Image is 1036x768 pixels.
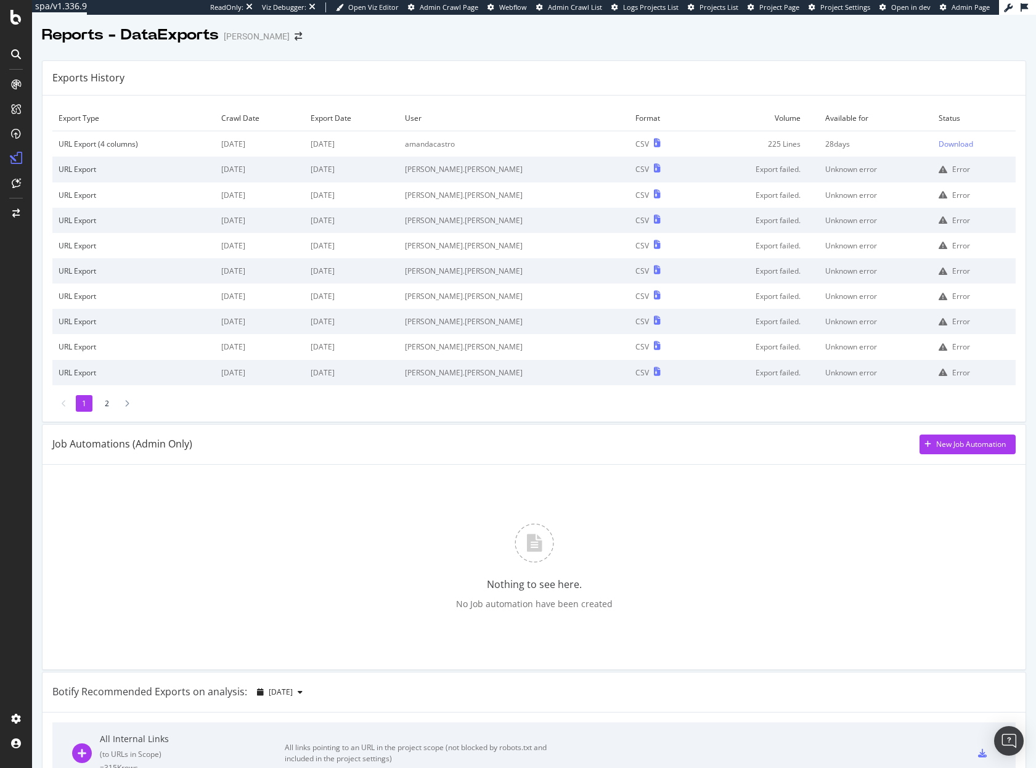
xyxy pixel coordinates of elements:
div: CSV [635,164,649,174]
td: Status [932,105,1016,131]
span: Logs Projects List [623,2,679,12]
td: [PERSON_NAME].[PERSON_NAME] [399,360,629,385]
td: Available for [819,105,932,131]
div: All links pointing to an URL in the project scope (not blocked by robots.txt and included in the ... [285,742,562,764]
div: Open Intercom Messenger [994,726,1024,756]
div: Error [952,316,970,327]
a: Open Viz Editor [336,2,399,12]
div: Error [952,190,970,200]
td: [DATE] [215,309,304,334]
div: URL Export [59,164,209,174]
span: Project Page [759,2,799,12]
div: URL Export [59,316,209,327]
a: Open in dev [879,2,931,12]
div: Error [952,367,970,378]
td: [PERSON_NAME].[PERSON_NAME] [399,233,629,258]
div: arrow-right-arrow-left [295,32,302,41]
div: Botify Recommended Exports on analysis: [52,685,247,699]
td: [DATE] [304,360,398,385]
td: Unknown error [819,284,932,309]
td: Export failed. [696,208,819,233]
a: Project Page [748,2,799,12]
div: URL Export [59,266,209,276]
td: Export Date [304,105,398,131]
td: [DATE] [304,233,398,258]
td: [DATE] [304,182,398,208]
td: [PERSON_NAME].[PERSON_NAME] [399,284,629,309]
td: [DATE] [215,131,304,157]
td: Export failed. [696,309,819,334]
td: [DATE] [215,334,304,359]
td: Crawl Date [215,105,304,131]
div: URL Export [59,215,209,226]
span: 2025 Jul. 27th [269,687,293,697]
div: Nothing to see here. [487,578,582,592]
div: Error [952,215,970,226]
td: [PERSON_NAME].[PERSON_NAME] [399,309,629,334]
td: [DATE] [304,334,398,359]
div: Exports History [52,71,124,85]
div: CSV [635,367,649,378]
a: Logs Projects List [611,2,679,12]
td: [DATE] [215,208,304,233]
li: 1 [76,395,92,412]
span: Open Viz Editor [348,2,399,12]
td: [PERSON_NAME].[PERSON_NAME] [399,182,629,208]
a: Admin Page [940,2,990,12]
div: New Job Automation [936,439,1006,449]
td: [DATE] [215,182,304,208]
td: Export failed. [696,182,819,208]
td: User [399,105,629,131]
div: CSV [635,215,649,226]
div: ReadOnly: [210,2,243,12]
td: Export failed. [696,258,819,284]
div: Error [952,341,970,352]
td: [DATE] [304,131,398,157]
td: Export failed. [696,233,819,258]
div: URL Export [59,367,209,378]
span: Admin Crawl Page [420,2,478,12]
td: [DATE] [215,157,304,182]
button: New Job Automation [920,435,1016,454]
div: Job Automations (Admin Only) [52,437,192,451]
td: 225 Lines [696,131,819,157]
td: Export failed. [696,157,819,182]
td: Unknown error [819,157,932,182]
td: [DATE] [304,309,398,334]
td: Unknown error [819,208,932,233]
a: Project Settings [809,2,870,12]
div: ( to URLs in Scope ) [100,749,285,759]
td: Unknown error [819,360,932,385]
td: Export failed. [696,360,819,385]
td: [DATE] [304,157,398,182]
div: Error [952,164,970,174]
td: [DATE] [215,360,304,385]
div: URL Export [59,240,209,251]
td: [PERSON_NAME].[PERSON_NAME] [399,258,629,284]
td: [DATE] [215,233,304,258]
span: Projects List [700,2,738,12]
div: No Job automation have been created [456,598,613,610]
td: Export failed. [696,334,819,359]
td: [DATE] [215,258,304,284]
td: [PERSON_NAME].[PERSON_NAME] [399,334,629,359]
td: [DATE] [215,284,304,309]
div: Error [952,240,970,251]
td: Unknown error [819,309,932,334]
td: [PERSON_NAME].[PERSON_NAME] [399,208,629,233]
div: CSV [635,291,649,301]
img: J3t+pQLvoHxnFBO3SZG38AAAAASUVORK5CYII= [515,523,554,563]
td: Unknown error [819,182,932,208]
div: CSV [635,139,649,149]
td: Format [629,105,696,131]
td: Export Type [52,105,215,131]
td: Volume [696,105,819,131]
a: Admin Crawl Page [408,2,478,12]
div: CSV [635,190,649,200]
td: [DATE] [304,284,398,309]
span: Webflow [499,2,527,12]
div: CSV [635,240,649,251]
div: Error [952,266,970,276]
div: CSV [635,341,649,352]
td: Unknown error [819,233,932,258]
